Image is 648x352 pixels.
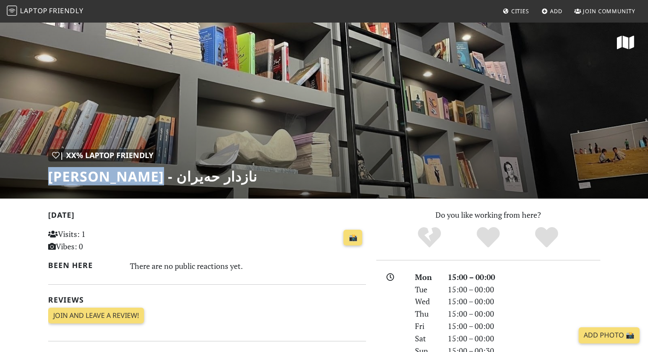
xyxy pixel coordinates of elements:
a: Cities [499,3,533,19]
img: LaptopFriendly [7,6,17,16]
div: There are no public reactions yet. [130,259,366,273]
div: 15:00 – 00:00 [443,271,605,283]
a: Add Photo 📸 [579,327,639,343]
div: Mon [410,271,442,283]
span: Friendly [49,6,83,15]
div: | XX% Laptop Friendly [48,149,157,162]
div: No [400,226,459,249]
div: Thu [410,308,442,320]
span: Join Community [583,7,635,15]
span: Cities [511,7,529,15]
a: Join Community [571,3,639,19]
h2: [DATE] [48,211,366,223]
a: LaptopFriendly LaptopFriendly [7,4,84,19]
div: 15:00 – 00:00 [443,283,605,296]
div: Tue [410,283,442,296]
div: 15:00 – 00:00 [443,308,605,320]
div: 15:00 – 00:00 [443,332,605,345]
h2: Reviews [48,295,366,304]
div: Yes [459,226,518,249]
h1: [PERSON_NAME] - نازدار حەیران [48,168,257,185]
span: Laptop [20,6,48,15]
div: 15:00 – 00:00 [443,295,605,308]
div: Sat [410,332,442,345]
div: Wed [410,295,442,308]
div: 15:00 – 00:00 [443,320,605,332]
div: Fri [410,320,442,332]
p: Visits: 1 Vibes: 0 [48,228,147,253]
span: Add [550,7,562,15]
p: Do you like working from here? [376,209,600,221]
a: Add [538,3,566,19]
a: 📸 [343,230,362,246]
div: Definitely! [517,226,576,249]
a: Join and leave a review! [48,308,144,324]
h2: Been here [48,261,120,270]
